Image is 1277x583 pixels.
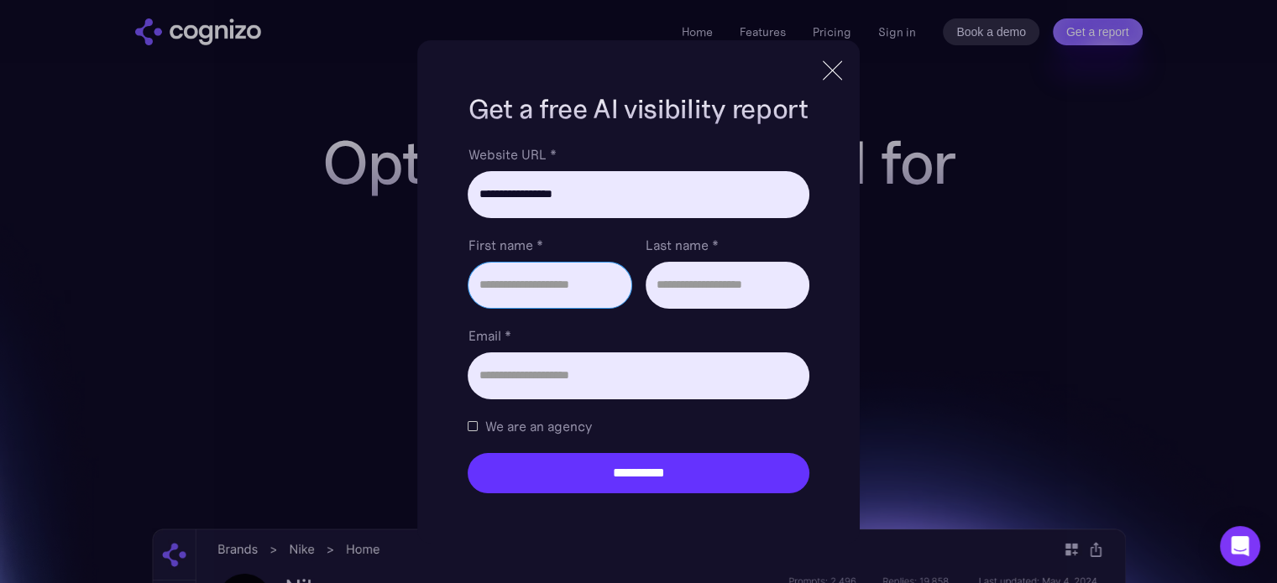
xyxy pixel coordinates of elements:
[1220,526,1260,566] div: Open Intercom Messenger
[468,91,809,128] h1: Get a free AI visibility report
[484,416,591,436] span: We are an agency
[468,235,631,255] label: First name *
[468,144,809,493] form: Brand Report Form
[646,235,809,255] label: Last name *
[468,325,809,346] label: Email *
[468,144,809,164] label: Website URL *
